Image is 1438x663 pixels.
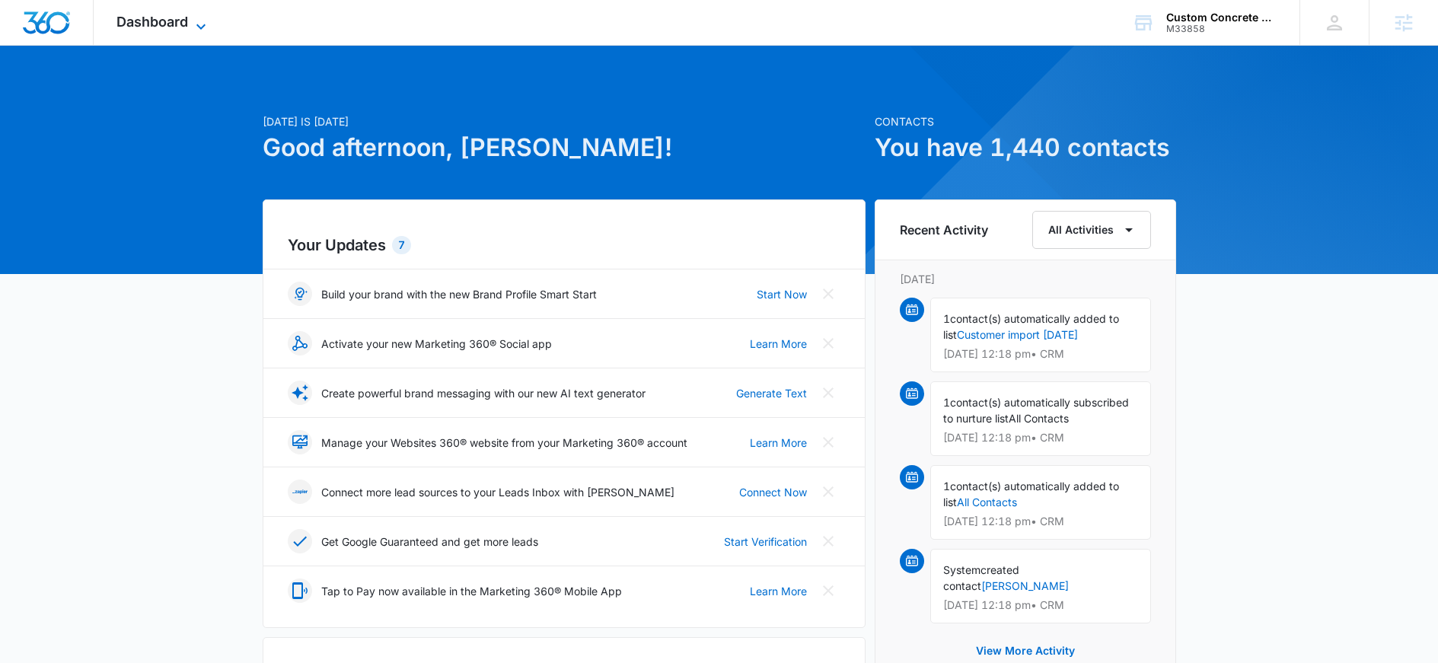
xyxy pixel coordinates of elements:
[321,534,538,550] p: Get Google Guaranteed and get more leads
[816,480,840,504] button: Close
[943,349,1138,359] p: [DATE] 12:18 pm • CRM
[943,563,980,576] span: System
[875,129,1176,166] h1: You have 1,440 contacts
[757,286,807,302] a: Start Now
[943,516,1138,527] p: [DATE] 12:18 pm • CRM
[816,430,840,454] button: Close
[750,336,807,352] a: Learn More
[943,312,950,325] span: 1
[943,563,1019,592] span: created contact
[943,480,1119,508] span: contact(s) automatically added to list
[321,385,646,401] p: Create powerful brand messaging with our new AI text generator
[392,236,411,254] div: 7
[943,396,950,409] span: 1
[875,113,1176,129] p: Contacts
[263,129,866,166] h1: Good afternoon, [PERSON_NAME]!
[981,579,1069,592] a: [PERSON_NAME]
[1166,24,1277,34] div: account id
[900,221,988,239] h6: Recent Activity
[739,484,807,500] a: Connect Now
[1009,412,1069,425] span: All Contacts
[750,435,807,451] a: Learn More
[957,328,1078,341] a: Customer import [DATE]
[288,234,840,257] h2: Your Updates
[943,396,1129,425] span: contact(s) automatically subscribed to nurture list
[957,496,1017,508] a: All Contacts
[943,432,1138,443] p: [DATE] 12:18 pm • CRM
[943,600,1138,610] p: [DATE] 12:18 pm • CRM
[321,484,674,500] p: Connect more lead sources to your Leads Inbox with [PERSON_NAME]
[816,529,840,553] button: Close
[750,583,807,599] a: Learn More
[724,534,807,550] a: Start Verification
[736,385,807,401] a: Generate Text
[263,113,866,129] p: [DATE] is [DATE]
[321,286,597,302] p: Build your brand with the new Brand Profile Smart Start
[1032,211,1151,249] button: All Activities
[321,583,622,599] p: Tap to Pay now available in the Marketing 360® Mobile App
[116,14,188,30] span: Dashboard
[816,282,840,306] button: Close
[816,579,840,603] button: Close
[321,435,687,451] p: Manage your Websites 360® website from your Marketing 360® account
[816,381,840,405] button: Close
[943,480,950,492] span: 1
[900,271,1151,287] p: [DATE]
[943,312,1119,341] span: contact(s) automatically added to list
[321,336,552,352] p: Activate your new Marketing 360® Social app
[1166,11,1277,24] div: account name
[816,331,840,355] button: Close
